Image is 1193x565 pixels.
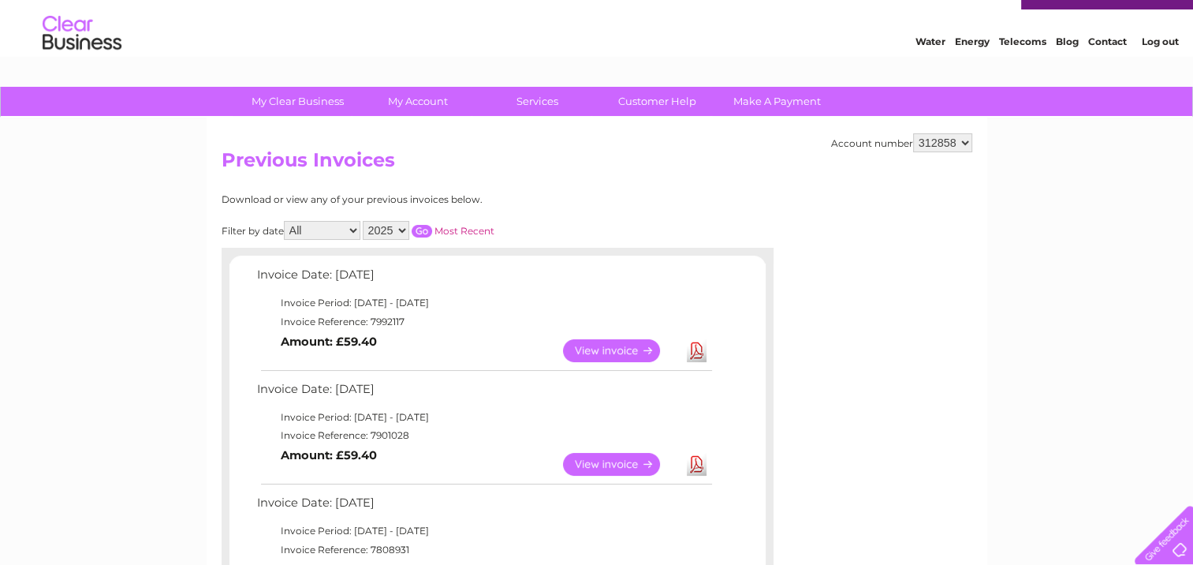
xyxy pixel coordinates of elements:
a: Telecoms [999,67,1046,79]
td: Invoice Date: [DATE] [253,264,714,294]
a: Energy [955,67,990,79]
td: Invoice Reference: 7808931 [253,541,714,559]
td: Invoice Date: [DATE] [253,379,714,408]
a: Log out [1141,67,1178,79]
a: Download [687,339,706,362]
a: My Account [352,87,483,116]
h2: Previous Invoices [222,149,972,179]
a: Make A Payment [712,87,842,116]
a: Customer Help [592,87,722,116]
div: Download or view any of your previous invoices below. [222,194,636,205]
td: Invoice Period: [DATE] - [DATE] [253,522,714,541]
a: View [563,339,679,362]
a: Blog [1056,67,1079,79]
b: Amount: £59.40 [281,448,377,462]
td: Invoice Reference: 7901028 [253,426,714,445]
b: Amount: £59.40 [281,335,377,349]
td: Invoice Period: [DATE] - [DATE] [253,408,714,427]
div: Clear Business is a trading name of Verastar Limited (registered in [GEOGRAPHIC_DATA] No. 3667643... [225,9,970,77]
td: Invoice Date: [DATE] [253,492,714,522]
td: Invoice Reference: 7992117 [253,312,714,331]
a: My Clear Business [233,87,363,116]
a: Water [915,67,945,79]
a: Services [472,87,602,116]
img: logo.png [42,41,122,89]
a: Most Recent [434,225,494,237]
td: Invoice Period: [DATE] - [DATE] [253,294,714,312]
a: View [563,453,679,476]
a: 0333 014 3131 [896,8,1005,28]
a: Download [687,453,706,476]
a: Contact [1088,67,1127,79]
div: Account number [831,133,972,152]
div: Filter by date [222,221,636,240]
